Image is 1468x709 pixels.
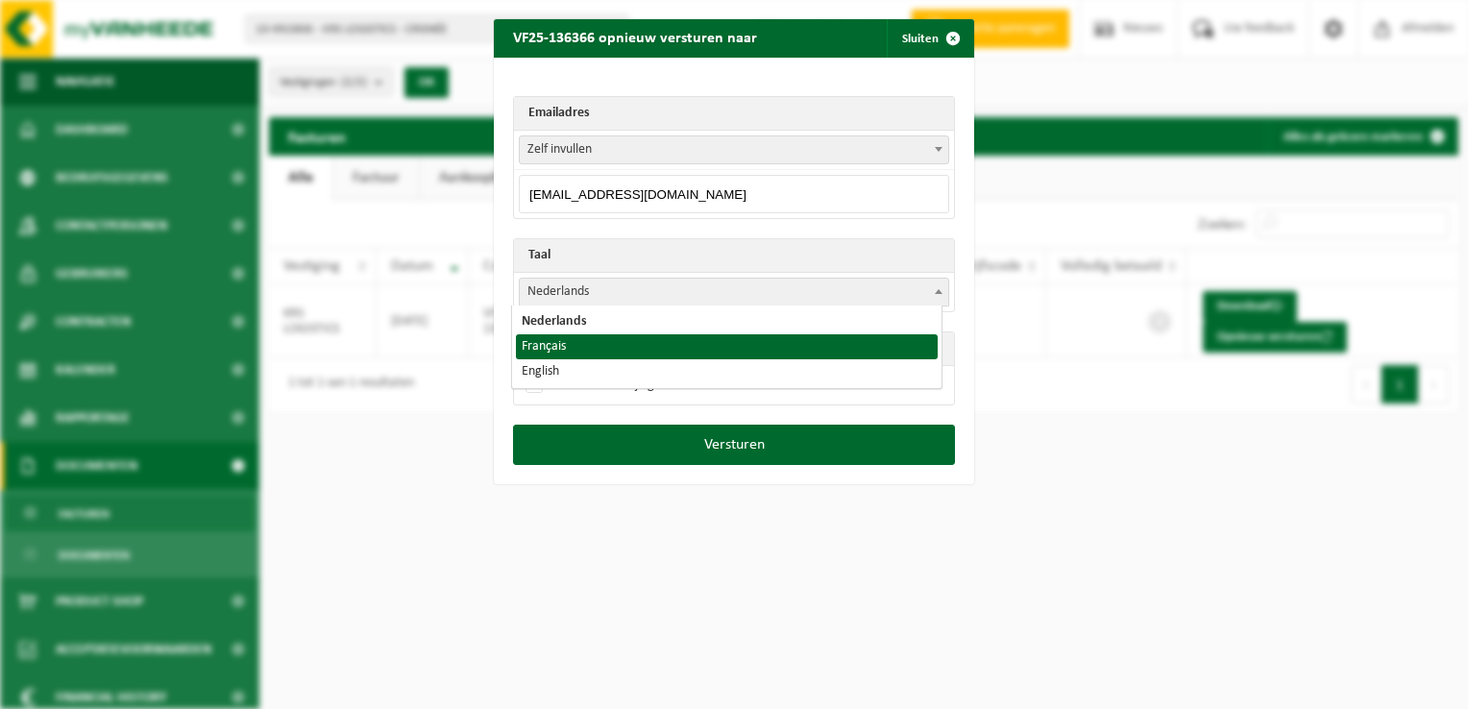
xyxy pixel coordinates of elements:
[519,175,949,213] input: Emailadres
[520,136,948,163] span: Zelf invullen
[514,97,954,131] th: Emailadres
[887,19,972,58] button: Sluiten
[494,19,776,56] h2: VF25-136366 opnieuw versturen naar
[519,135,949,164] span: Zelf invullen
[520,279,948,306] span: Nederlands
[519,278,949,306] span: Nederlands
[516,359,937,384] li: English
[513,425,955,465] button: Versturen
[516,334,937,359] li: Français
[514,239,954,273] th: Taal
[516,309,937,334] li: Nederlands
